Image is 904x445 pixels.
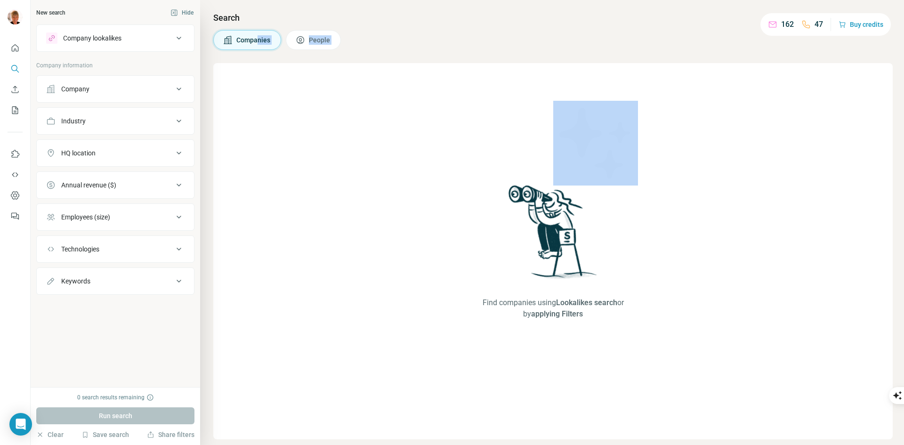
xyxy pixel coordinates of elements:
div: Technologies [61,244,99,254]
span: Find companies using or by [477,297,630,320]
button: Technologies [37,238,194,260]
p: Company information [36,61,194,70]
p: 162 [781,19,794,30]
button: Share filters [147,430,194,439]
div: HQ location [61,148,96,158]
div: Industry [61,116,86,126]
button: Quick start [8,40,23,57]
button: My lists [8,102,23,119]
button: Employees (size) [37,206,194,228]
button: Hide [164,6,200,20]
button: Keywords [37,270,194,292]
button: Save search [81,430,129,439]
span: applying Filters [531,309,583,318]
img: Surfe Illustration - Woman searching with binoculars [504,183,602,288]
div: Open Intercom Messenger [9,413,32,436]
button: Clear [36,430,64,439]
h4: Search [213,11,893,24]
button: Search [8,60,23,77]
div: Employees (size) [61,212,110,222]
button: Company [37,78,194,100]
div: New search [36,8,65,17]
span: Lookalikes search [556,298,617,307]
span: People [309,35,331,45]
button: HQ location [37,142,194,164]
img: Avatar [8,9,23,24]
div: Keywords [61,276,90,286]
div: Annual revenue ($) [61,180,116,190]
button: Industry [37,110,194,132]
button: Company lookalikes [37,27,194,49]
button: Annual revenue ($) [37,174,194,196]
span: Companies [236,35,271,45]
div: 0 search results remaining [77,393,154,402]
div: Company [61,84,89,94]
button: Enrich CSV [8,81,23,98]
button: Feedback [8,208,23,225]
div: Company lookalikes [63,33,121,43]
button: Use Surfe on LinkedIn [8,146,23,162]
img: Surfe Illustration - Stars [553,101,638,186]
p: 47 [815,19,823,30]
button: Dashboard [8,187,23,204]
button: Buy credits [839,18,883,31]
button: Use Surfe API [8,166,23,183]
